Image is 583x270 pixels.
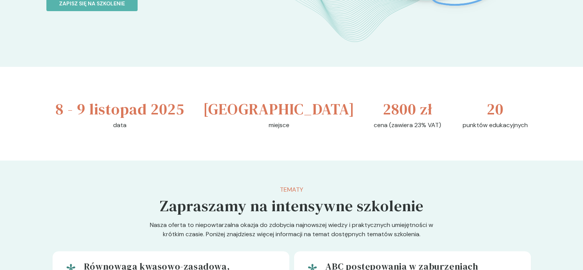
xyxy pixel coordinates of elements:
p: Tematy [160,185,424,194]
p: punktów edukacyjnych [462,121,527,130]
h3: [GEOGRAPHIC_DATA] [203,98,355,121]
p: miejsce [269,121,289,130]
h3: 8 - 9 listopad 2025 [56,98,184,121]
p: data [113,121,126,130]
h5: Zapraszamy na intensywne szkolenie [160,194,424,217]
p: cena (zawiera 23% VAT) [374,121,441,130]
p: Nasza oferta to niepowtarzalna okazja do zdobycia najnowszej wiedzy i praktycznych umiejętności w... [145,220,439,251]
